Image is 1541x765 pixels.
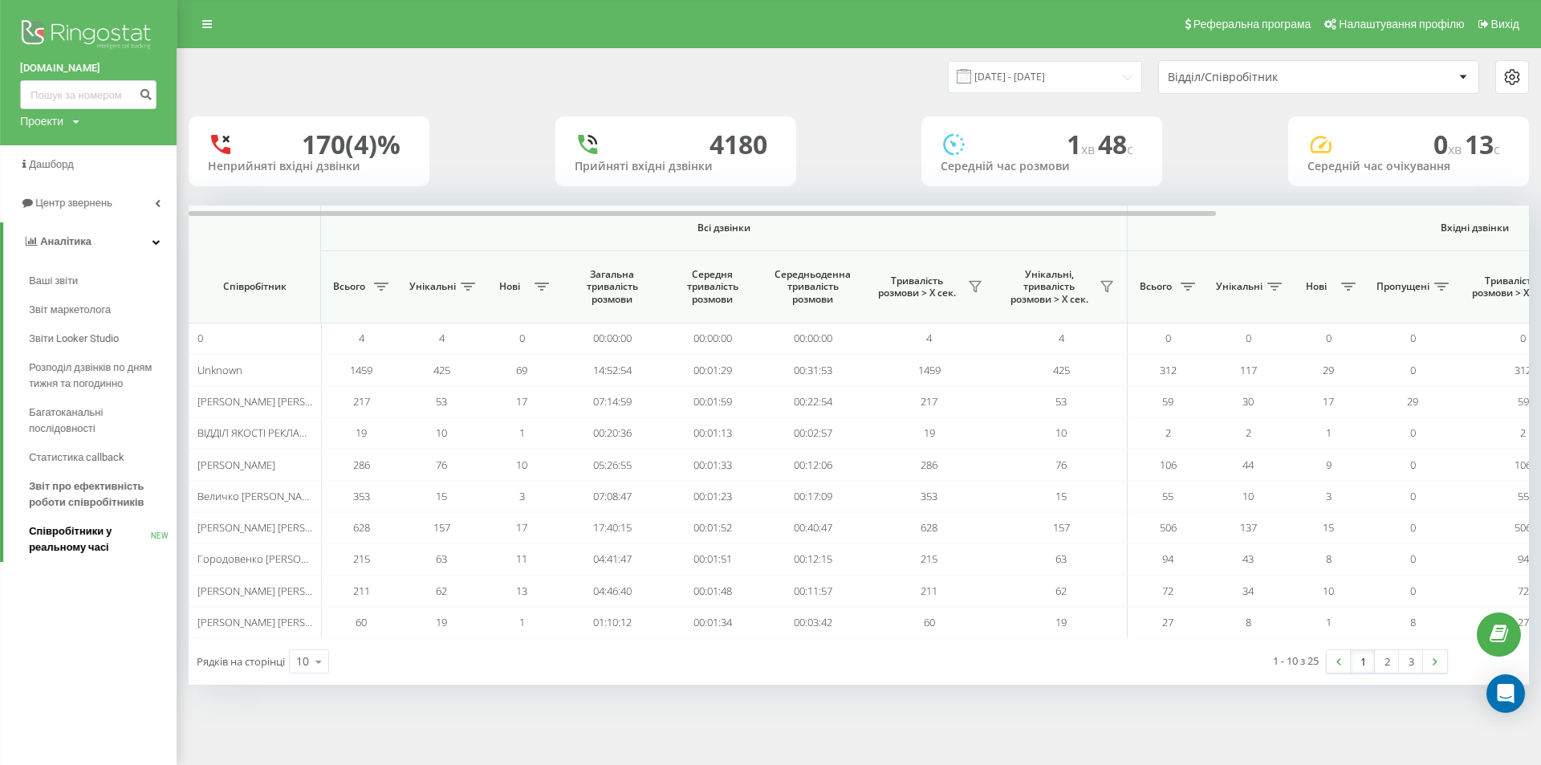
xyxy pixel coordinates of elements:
[1486,674,1525,713] div: Open Intercom Messenger
[871,275,963,299] span: Тривалість розмови > Х сек.
[29,443,177,472] a: Статистика callback
[762,417,863,449] td: 00:02:57
[921,458,937,472] span: 286
[490,280,530,293] span: Нові
[1003,268,1095,306] span: Унікальні, тривалість розмови > Х сек.
[1242,584,1254,598] span: 34
[1307,160,1510,173] div: Середній час очікування
[941,160,1143,173] div: Середній час розмови
[1067,127,1098,161] span: 1
[1448,140,1465,158] span: хв
[197,458,275,472] span: [PERSON_NAME]
[516,584,527,598] span: 13
[1242,489,1254,503] span: 10
[197,331,203,345] span: 0
[436,551,447,566] span: 63
[436,425,447,440] span: 10
[1098,127,1133,161] span: 48
[762,576,863,607] td: 00:11:57
[197,363,242,377] span: Unknown
[1055,489,1067,503] span: 15
[436,615,447,629] span: 19
[662,354,762,385] td: 00:01:29
[562,386,662,417] td: 07:14:59
[353,458,370,472] span: 286
[353,394,370,409] span: 217
[353,584,370,598] span: 211
[516,363,527,377] span: 69
[662,607,762,638] td: 00:01:34
[208,160,410,173] div: Неприйняті вхідні дзвінки
[302,129,400,160] div: 170 (4)%
[1055,615,1067,629] span: 19
[519,425,525,440] span: 1
[353,489,370,503] span: 353
[516,394,527,409] span: 17
[29,478,169,511] span: Звіт про ефективність роботи співробітників
[1410,458,1416,472] span: 0
[359,331,364,345] span: 4
[350,363,372,377] span: 1459
[1339,18,1464,31] span: Налаштування профілю
[1053,363,1070,377] span: 425
[1410,425,1416,440] span: 0
[1326,551,1332,566] span: 8
[1055,551,1067,566] span: 63
[762,543,863,575] td: 00:12:15
[436,458,447,472] span: 76
[353,551,370,566] span: 215
[29,324,177,353] a: Звіти Looker Studio
[1160,458,1177,472] span: 106
[1162,551,1173,566] span: 94
[29,295,177,324] a: Звіт маркетолога
[436,489,447,503] span: 15
[674,268,750,306] span: Середня тривалість розмови
[433,520,450,535] span: 157
[921,489,937,503] span: 353
[575,160,777,173] div: Прийняті вхідні дзвінки
[924,615,935,629] span: 60
[1323,363,1334,377] span: 29
[562,481,662,512] td: 07:08:47
[29,472,177,517] a: Звіт про ефективність роботи співробітників
[29,331,119,347] span: Звіти Looker Studio
[1323,584,1334,598] span: 10
[1059,331,1064,345] span: 4
[1053,520,1070,535] span: 157
[1375,650,1399,673] a: 2
[1491,18,1519,31] span: Вихід
[197,584,356,598] span: [PERSON_NAME] [PERSON_NAME]
[1136,280,1176,293] span: Всього
[516,458,527,472] span: 10
[29,398,177,443] a: Багатоканальні послідовності
[197,654,285,669] span: Рядків на сторінці
[329,280,369,293] span: Всього
[436,394,447,409] span: 53
[775,268,851,306] span: Середньоденна тривалість розмови
[197,394,356,409] span: [PERSON_NAME] [PERSON_NAME]
[20,80,157,109] input: Пошук за номером
[1407,394,1418,409] span: 29
[662,386,762,417] td: 00:01:59
[662,576,762,607] td: 00:01:48
[924,425,935,440] span: 19
[197,551,344,566] span: Городовенко [PERSON_NAME]
[1410,551,1416,566] span: 0
[562,449,662,480] td: 05:26:55
[662,449,762,480] td: 00:01:33
[29,517,177,562] a: Співробітники у реальному часіNEW
[1160,363,1177,377] span: 312
[1296,280,1336,293] span: Нові
[662,417,762,449] td: 00:01:13
[296,653,309,669] div: 10
[20,113,63,129] div: Проекти
[1162,615,1173,629] span: 27
[1410,520,1416,535] span: 0
[1081,140,1098,158] span: хв
[197,489,319,503] span: Величко [PERSON_NAME]
[562,323,662,354] td: 00:00:00
[519,331,525,345] span: 0
[1323,520,1334,535] span: 15
[197,615,356,629] span: [PERSON_NAME] [PERSON_NAME]
[1160,520,1177,535] span: 506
